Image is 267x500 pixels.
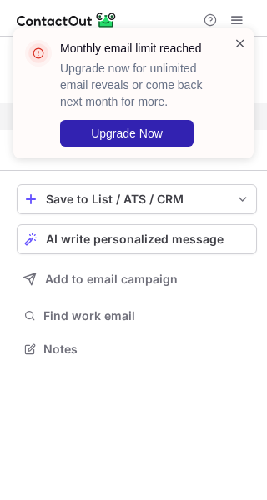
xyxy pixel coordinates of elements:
[91,127,163,140] span: Upgrade Now
[17,264,257,294] button: Add to email campaign
[17,337,257,361] button: Notes
[43,308,250,323] span: Find work email
[17,224,257,254] button: AI write personalized message
[60,60,214,110] p: Upgrade now for unlimited email reveals or come back next month for more.
[25,40,52,67] img: error
[43,342,250,357] span: Notes
[60,120,194,147] button: Upgrade Now
[46,232,224,246] span: AI write personalized message
[60,40,214,57] header: Monthly email limit reached
[46,192,228,206] div: Save to List / ATS / CRM
[17,184,257,214] button: save-profile-one-click
[45,272,178,286] span: Add to email campaign
[17,10,117,30] img: ContactOut v5.3.10
[17,304,257,327] button: Find work email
